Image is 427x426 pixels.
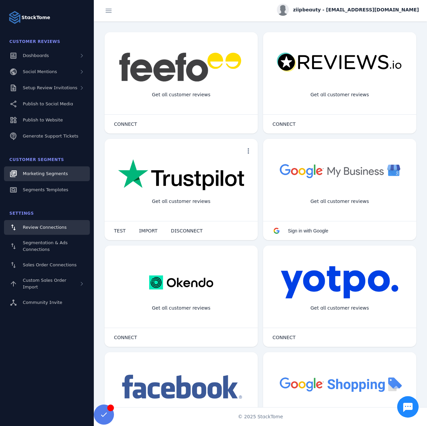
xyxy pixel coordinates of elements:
span: CONNECT [114,122,137,126]
img: trustpilot.png [118,159,244,192]
a: Segmentation & Ads Connections [4,236,90,256]
a: Review Connections [4,220,90,235]
img: profile.jpg [277,4,289,16]
span: Segmentation & Ads Connections [23,240,68,252]
img: okendo.webp [149,266,213,299]
strong: StackTome [21,14,50,21]
span: Publish to Social Media [23,101,73,106]
a: Community Invite [4,295,90,310]
img: googlebusiness.png [277,159,403,182]
img: facebook.png [118,372,244,402]
button: TEST [107,224,132,237]
button: Sign in with Google [266,224,335,237]
button: ziipbeauty - [EMAIL_ADDRESS][DOMAIN_NAME] [277,4,419,16]
img: yotpo.png [281,266,399,299]
img: reviewsio.svg [277,52,403,72]
a: Publish to Social Media [4,97,90,111]
div: Get all customer reviews [146,86,216,104]
span: Marketing Segments [23,171,68,176]
span: Customer Segments [9,157,64,162]
span: Settings [9,211,34,216]
div: Get all customer reviews [305,193,374,210]
span: Segments Templates [23,187,68,192]
span: CONNECT [272,122,296,126]
span: Social Mentions [23,69,57,74]
button: CONNECT [107,331,144,344]
div: Import Products from Google [300,406,379,424]
span: Setup Review Invitations [23,85,77,90]
a: Sales Order Connections [4,258,90,272]
span: Custom Sales Order Import [23,278,66,289]
a: Segments Templates [4,182,90,197]
img: feefo.png [118,52,244,82]
div: Get all customer reviews [146,299,216,317]
button: CONNECT [266,331,302,344]
span: ziipbeauty - [EMAIL_ADDRESS][DOMAIN_NAME] [293,6,419,13]
span: CONNECT [114,335,137,340]
span: IMPORT [139,228,158,233]
div: Get all customer reviews [305,299,374,317]
img: Logo image [8,11,21,24]
span: Publish to Website [23,117,63,122]
span: Sign in with Google [288,228,328,233]
span: Sales Order Connections [23,262,76,267]
span: Review Connections [23,225,67,230]
a: Publish to Website [4,113,90,127]
button: DISCONNECT [164,224,209,237]
span: Customer Reviews [9,39,60,44]
a: Generate Support Tickets [4,129,90,144]
span: CONNECT [272,335,296,340]
button: CONNECT [266,117,302,131]
button: IMPORT [132,224,164,237]
span: Dashboards [23,53,49,58]
button: more [242,144,255,158]
span: © 2025 StackTome [238,413,283,420]
span: TEST [114,228,126,233]
span: Community Invite [23,300,62,305]
span: Generate Support Tickets [23,134,78,139]
span: DISCONNECT [171,228,203,233]
a: Marketing Segments [4,166,90,181]
img: googleshopping.png [277,372,403,396]
button: CONNECT [107,117,144,131]
div: Get all customer reviews [305,86,374,104]
div: Get all customer reviews [146,193,216,210]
